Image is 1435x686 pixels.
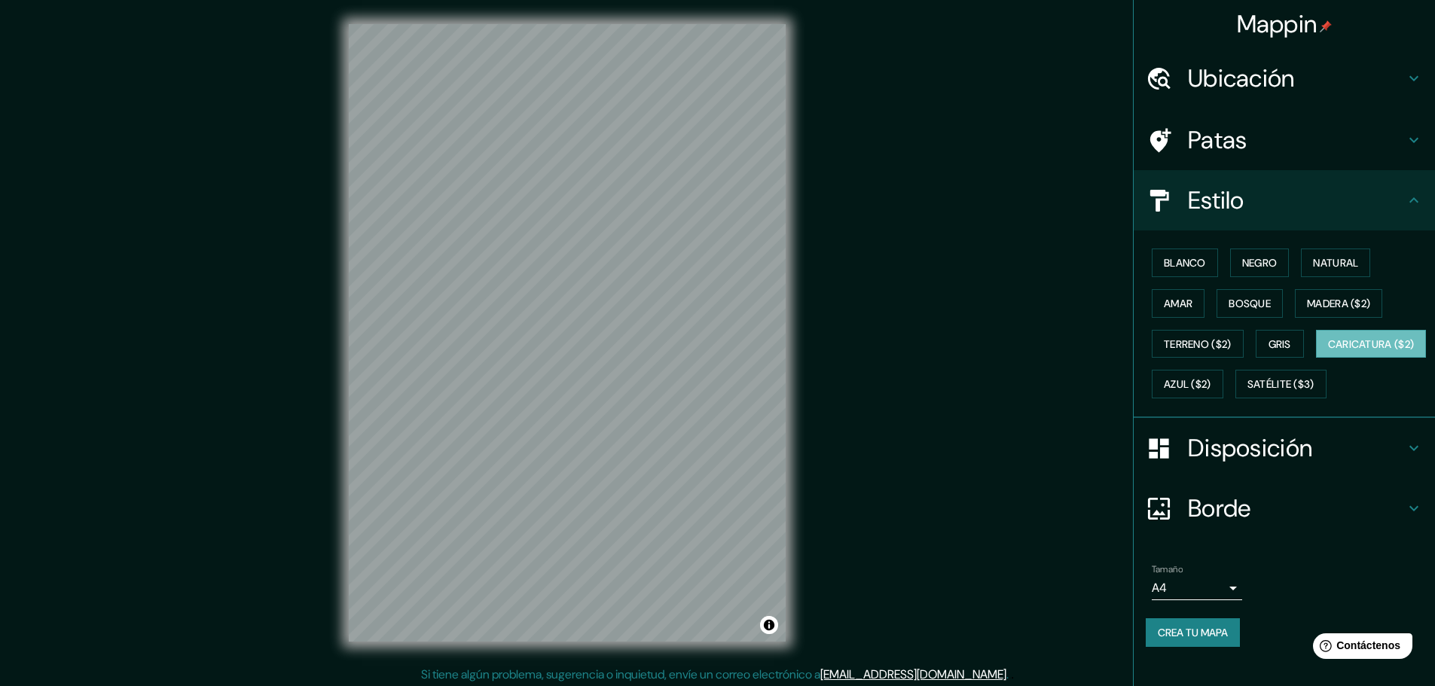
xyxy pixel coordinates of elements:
font: Si tiene algún problema, sugerencia o inquietud, envíe un correo electrónico a [421,666,820,682]
button: Crea tu mapa [1146,618,1240,647]
div: Disposición [1134,418,1435,478]
button: Bosque [1217,289,1283,318]
button: Blanco [1152,248,1218,277]
font: Ubicación [1188,63,1295,94]
button: Negro [1230,248,1290,277]
button: Gris [1256,330,1304,358]
font: Natural [1313,256,1358,270]
div: A4 [1152,576,1242,600]
font: Negro [1242,256,1278,270]
button: Madera ($2) [1295,289,1382,318]
font: Crea tu mapa [1158,626,1228,639]
font: Bosque [1229,297,1271,310]
button: Terreno ($2) [1152,330,1244,358]
iframe: Lanzador de widgets de ayuda [1301,627,1418,669]
div: Estilo [1134,170,1435,230]
font: . [1011,666,1014,682]
font: . [1009,666,1011,682]
font: Mappin [1237,8,1317,40]
font: Madera ($2) [1307,297,1370,310]
div: Patas [1134,110,1435,170]
font: Caricatura ($2) [1328,337,1415,351]
canvas: Mapa [349,24,786,642]
font: Gris [1269,337,1291,351]
font: . [1006,666,1009,682]
font: Terreno ($2) [1164,337,1232,351]
font: Tamaño [1152,563,1183,575]
button: Activar o desactivar atribución [760,616,778,634]
font: Patas [1188,124,1247,156]
button: Azul ($2) [1152,370,1223,398]
font: Borde [1188,492,1251,524]
button: Satélite ($3) [1235,370,1327,398]
div: Ubicación [1134,48,1435,108]
font: Azul ($2) [1164,378,1211,392]
font: A4 [1152,580,1167,596]
font: Estilo [1188,184,1244,216]
img: pin-icon.png [1320,20,1332,32]
font: Disposición [1188,432,1312,464]
button: Natural [1301,248,1370,277]
a: [EMAIL_ADDRESS][DOMAIN_NAME] [820,666,1006,682]
font: Satélite ($3) [1247,378,1314,392]
button: Amar [1152,289,1204,318]
div: Borde [1134,478,1435,538]
font: Blanco [1164,256,1206,270]
button: Caricatura ($2) [1316,330,1427,358]
font: Amar [1164,297,1192,310]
